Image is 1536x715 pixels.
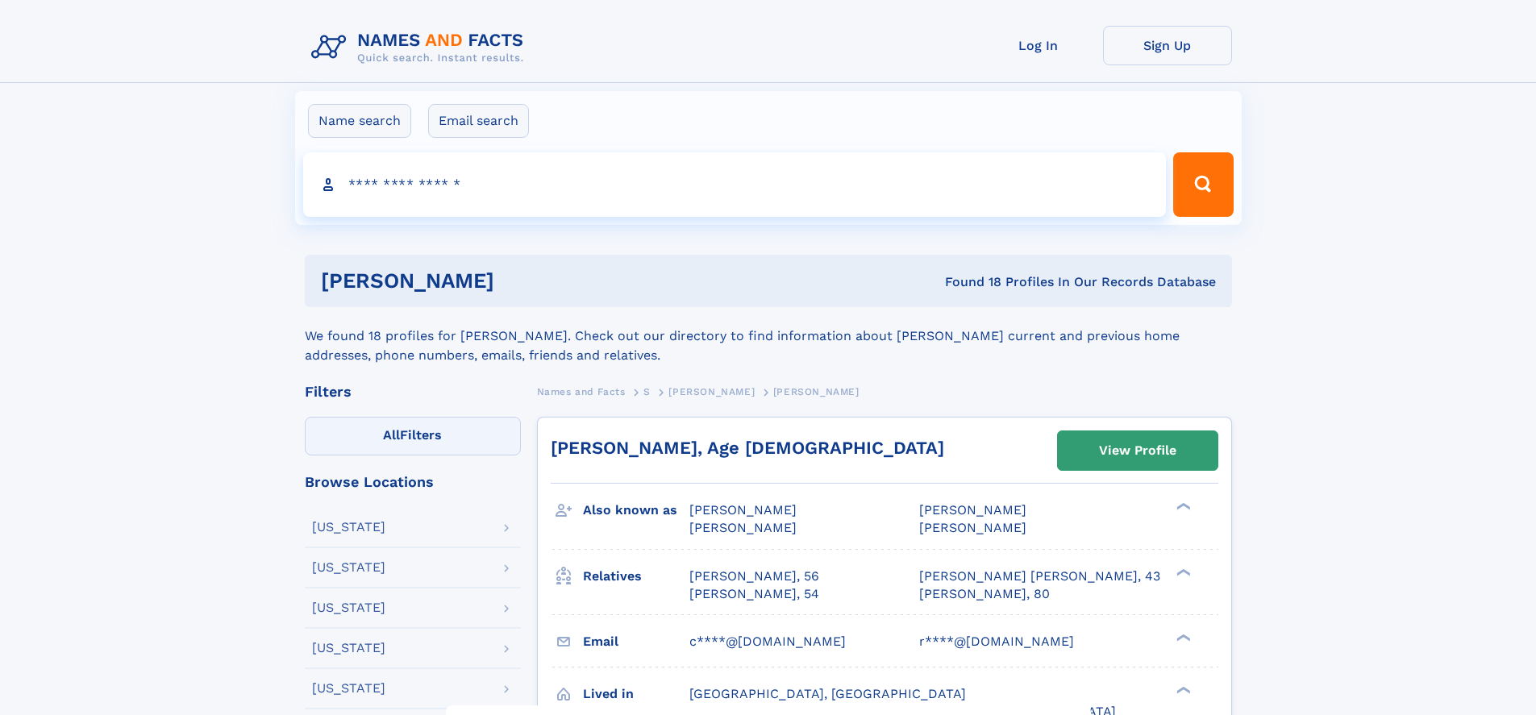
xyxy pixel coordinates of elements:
a: S [643,381,651,401]
div: [US_STATE] [312,601,385,614]
span: [PERSON_NAME] [773,386,860,397]
a: View Profile [1058,431,1218,470]
span: S [643,386,651,397]
a: [PERSON_NAME], 80 [919,585,1050,603]
div: We found 18 profiles for [PERSON_NAME]. Check out our directory to find information about [PERSON... [305,307,1232,365]
div: ❯ [1172,684,1192,695]
h3: Lived in [583,680,689,708]
span: [PERSON_NAME] [919,520,1026,535]
h3: Relatives [583,563,689,590]
div: Found 18 Profiles In Our Records Database [719,273,1216,291]
a: [PERSON_NAME], Age [DEMOGRAPHIC_DATA] [551,438,944,458]
div: View Profile [1099,432,1176,469]
span: All [383,427,400,443]
a: [PERSON_NAME], 54 [689,585,819,603]
a: [PERSON_NAME], 56 [689,567,819,585]
h3: Email [583,628,689,655]
span: [PERSON_NAME] [689,502,797,518]
a: [PERSON_NAME] [PERSON_NAME], 43 [919,567,1160,585]
div: ❯ [1172,632,1192,642]
span: [PERSON_NAME] [689,520,797,535]
a: Sign Up [1103,26,1232,65]
div: [US_STATE] [312,682,385,695]
span: [PERSON_NAME] [919,502,1026,518]
a: [PERSON_NAME] [668,381,755,401]
h1: [PERSON_NAME] [321,271,720,291]
span: [GEOGRAPHIC_DATA], [GEOGRAPHIC_DATA] [689,686,966,701]
div: [US_STATE] [312,642,385,655]
div: [US_STATE] [312,521,385,534]
a: Log In [974,26,1103,65]
a: Names and Facts [537,381,626,401]
label: Name search [308,104,411,138]
img: Logo Names and Facts [305,26,537,69]
div: ❯ [1172,567,1192,577]
div: Browse Locations [305,475,521,489]
div: ❯ [1172,501,1192,512]
h3: Also known as [583,497,689,524]
button: Search Button [1173,152,1233,217]
label: Email search [428,104,529,138]
label: Filters [305,417,521,455]
div: [US_STATE] [312,561,385,574]
input: search input [303,152,1167,217]
div: Filters [305,385,521,399]
span: [PERSON_NAME] [668,386,755,397]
